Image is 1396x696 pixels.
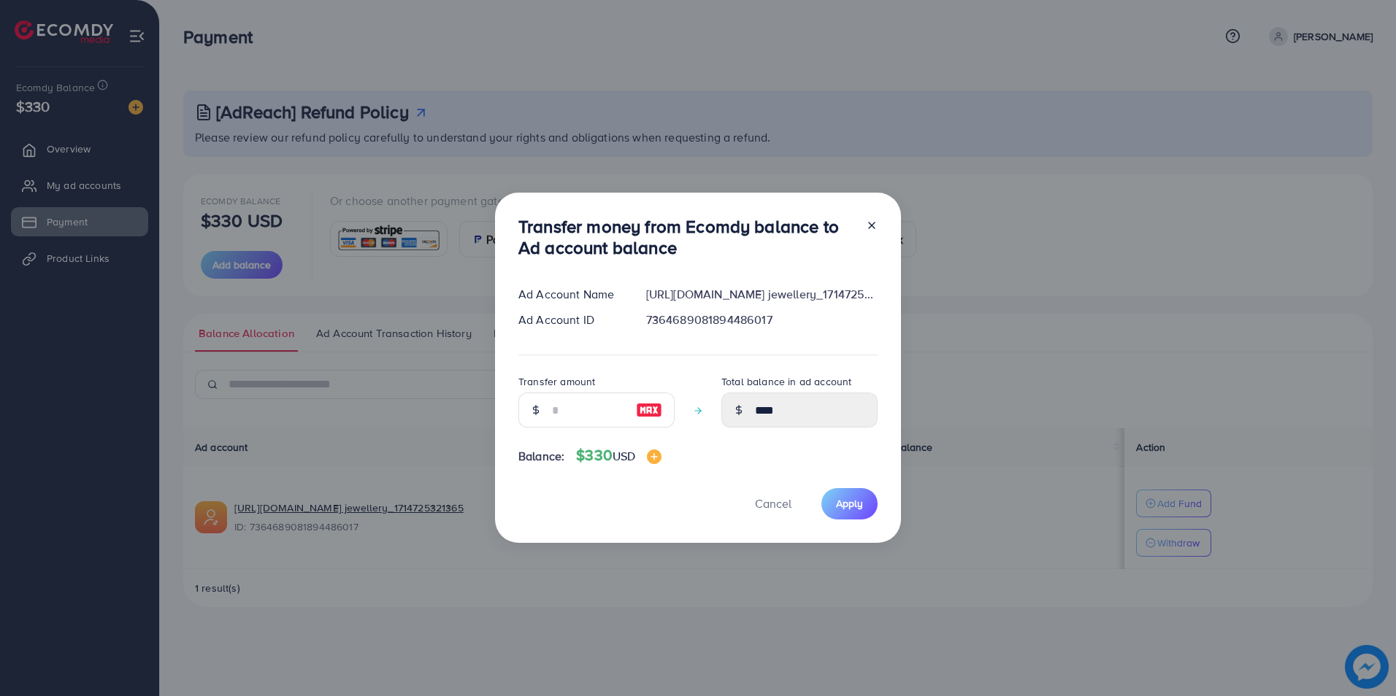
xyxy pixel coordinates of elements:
div: Ad Account ID [507,312,634,328]
h3: Transfer money from Ecomdy balance to Ad account balance [518,216,854,258]
button: Cancel [737,488,810,519]
span: Cancel [755,495,791,511]
img: image [647,449,661,464]
label: Total balance in ad account [721,374,851,389]
span: USD [613,448,635,464]
div: [URL][DOMAIN_NAME] jewellery_1714725321365 [634,286,889,303]
img: image [636,401,662,419]
span: Apply [836,496,863,511]
div: 7364689081894486017 [634,312,889,328]
label: Transfer amount [518,374,595,389]
span: Balance: [518,448,564,465]
button: Apply [821,488,878,519]
div: Ad Account Name [507,286,634,303]
h4: $330 [576,446,661,465]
